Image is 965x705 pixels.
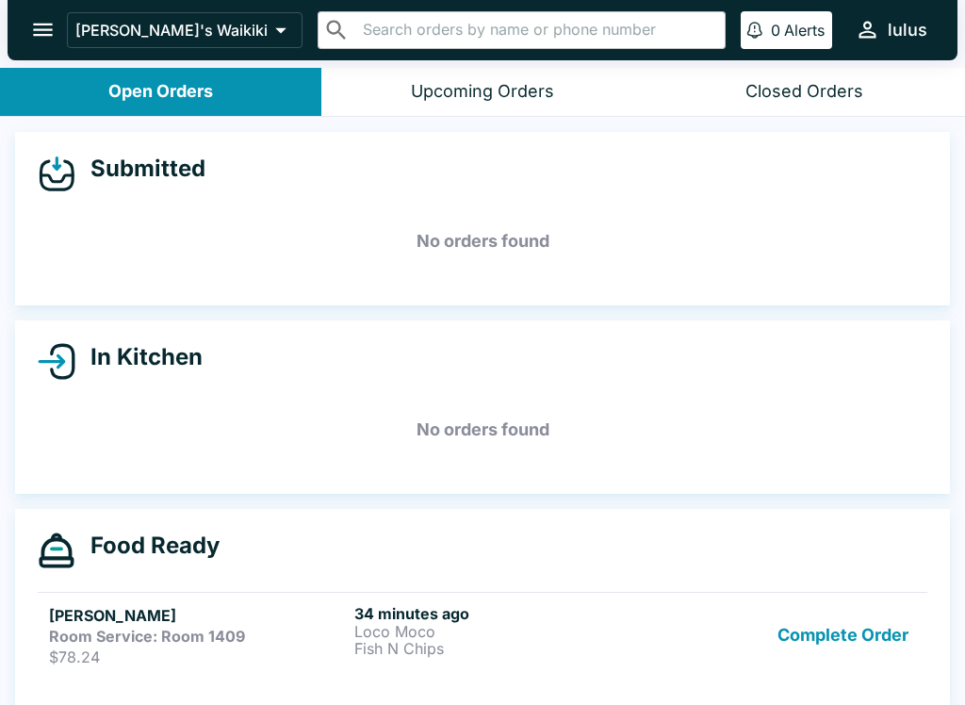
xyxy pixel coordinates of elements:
[354,640,652,657] p: Fish N Chips
[38,207,927,275] h5: No orders found
[354,623,652,640] p: Loco Moco
[771,21,780,40] p: 0
[108,81,213,103] div: Open Orders
[888,19,927,41] div: lulus
[75,343,203,371] h4: In Kitchen
[67,12,303,48] button: [PERSON_NAME]'s Waikiki
[745,81,863,103] div: Closed Orders
[49,627,245,646] strong: Room Service: Room 1409
[770,604,916,666] button: Complete Order
[357,17,717,43] input: Search orders by name or phone number
[411,81,554,103] div: Upcoming Orders
[847,9,935,50] button: lulus
[38,396,927,464] h5: No orders found
[75,21,268,40] p: [PERSON_NAME]'s Waikiki
[38,592,927,678] a: [PERSON_NAME]Room Service: Room 1409$78.2434 minutes agoLoco MocoFish N ChipsComplete Order
[354,604,652,623] h6: 34 minutes ago
[49,648,347,666] p: $78.24
[75,155,205,183] h4: Submitted
[75,532,220,560] h4: Food Ready
[19,6,67,54] button: open drawer
[49,604,347,627] h5: [PERSON_NAME]
[784,21,825,40] p: Alerts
